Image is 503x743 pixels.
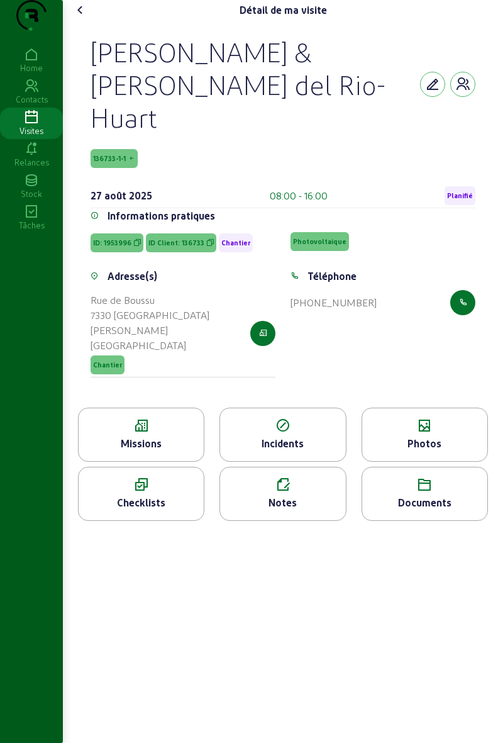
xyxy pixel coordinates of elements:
[220,436,345,451] div: Incidents
[93,360,122,369] span: Chantier
[91,35,420,133] div: [PERSON_NAME] & [PERSON_NAME] del Rio-Huart
[307,269,357,284] div: Téléphone
[270,188,328,203] div: 08:00 - 16:00
[290,295,377,310] div: [PHONE_NUMBER]
[79,436,204,451] div: Missions
[108,269,157,284] div: Adresse(s)
[148,238,204,247] span: ID Client: 136733
[362,436,487,451] div: Photos
[293,237,346,246] span: Photovoltaique
[447,191,473,200] span: Planifié
[93,238,131,247] span: ID: 1953996
[221,238,250,247] span: Chantier
[79,495,204,510] div: Checklists
[220,495,345,510] div: Notes
[91,338,250,353] div: [GEOGRAPHIC_DATA]
[91,188,152,203] div: 27 août 2025
[91,293,250,308] div: Rue de Boussu
[240,3,327,18] div: Détail de ma visite
[362,495,487,510] div: Documents
[91,308,250,338] div: 7330 [GEOGRAPHIC_DATA][PERSON_NAME]
[108,208,215,223] div: Informations pratiques
[93,154,126,163] span: 136733-1-1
